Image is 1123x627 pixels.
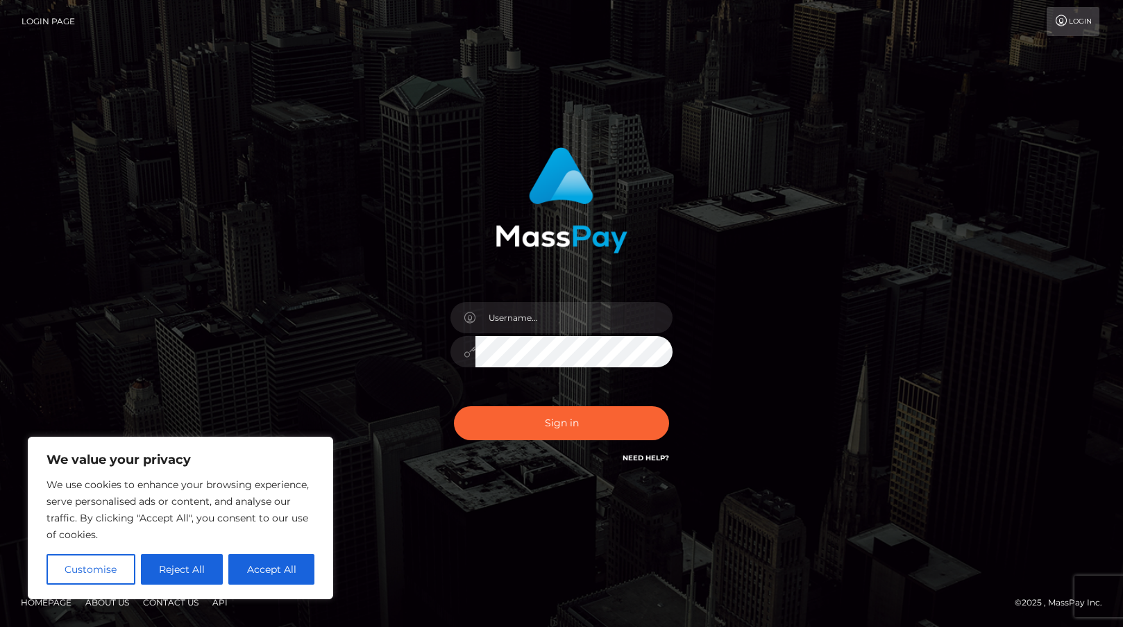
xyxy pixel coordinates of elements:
a: About Us [80,592,135,613]
a: API [207,592,233,613]
input: Username... [475,302,673,333]
a: Need Help? [623,453,669,462]
a: Login [1047,7,1099,36]
button: Accept All [228,554,314,585]
button: Reject All [141,554,223,585]
p: We use cookies to enhance your browsing experience, serve personalised ads or content, and analys... [47,476,314,543]
img: MassPay Login [496,147,627,253]
a: Contact Us [137,592,204,613]
a: Login Page [22,7,75,36]
a: Homepage [15,592,77,613]
p: We value your privacy [47,451,314,468]
div: © 2025 , MassPay Inc. [1015,595,1113,610]
button: Customise [47,554,135,585]
div: We value your privacy [28,437,333,599]
button: Sign in [454,406,669,440]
